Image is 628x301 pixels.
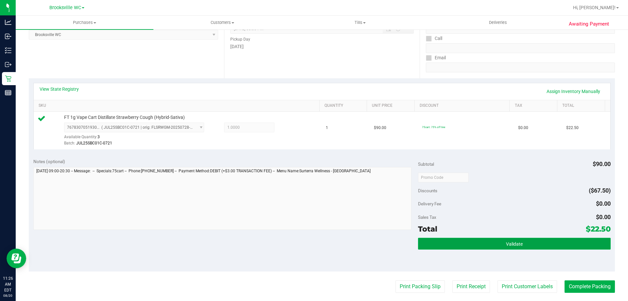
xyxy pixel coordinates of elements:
[562,103,602,108] a: Total
[64,141,75,145] span: Batch:
[3,293,13,298] p: 08/20
[497,280,557,293] button: Print Customer Labels
[230,43,413,50] div: [DATE]
[542,86,604,97] a: Assign Inventory Manually
[566,125,579,131] span: $22.50
[324,103,364,108] a: Quantity
[76,141,112,145] span: JUL25SBC01C-0721
[426,43,615,53] input: Format: (999) 999-9999
[418,185,437,197] span: Discounts
[573,5,616,10] span: Hi, [PERSON_NAME]!
[506,241,523,247] span: Validate
[16,20,153,26] span: Purchases
[374,125,386,131] span: $90.00
[39,103,317,108] a: SKU
[5,47,11,54] inline-svg: Inventory
[5,75,11,82] inline-svg: Retail
[40,86,79,92] a: View State Registry
[589,187,611,194] span: ($67.50)
[153,16,291,29] a: Customers
[7,249,26,268] iframe: Resource center
[418,238,610,250] button: Validate
[420,103,507,108] a: Discount
[5,19,11,26] inline-svg: Analytics
[154,20,291,26] span: Customers
[586,224,611,234] span: $22.50
[5,33,11,40] inline-svg: Inbound
[3,275,13,293] p: 11:26 AM EDT
[569,20,609,28] span: Awaiting Payment
[418,173,469,182] input: Promo Code
[452,280,490,293] button: Print Receipt
[418,201,441,206] span: Delivery Fee
[33,159,65,164] span: Notes (optional)
[64,132,211,145] div: Available Quantity:
[422,125,445,129] span: 75cart: 75% off line
[5,61,11,68] inline-svg: Outbound
[480,20,516,26] span: Deliveries
[5,89,11,96] inline-svg: Reports
[593,160,611,167] span: $90.00
[426,53,446,63] label: Email
[291,20,428,26] span: Tills
[518,125,528,131] span: $0.00
[16,16,153,29] a: Purchases
[97,135,100,139] span: 3
[596,214,611,220] span: $0.00
[515,103,555,108] a: Tax
[426,34,442,43] label: Call
[64,114,185,121] span: FT 1g Vape Cart Distillate Strawberry Cough (Hybrid-Sativa)
[395,280,445,293] button: Print Packing Slip
[596,200,611,207] span: $0.00
[418,161,434,167] span: Subtotal
[291,16,429,29] a: Tills
[565,280,615,293] button: Complete Packing
[429,16,567,29] a: Deliveries
[49,5,81,10] span: Brooksville WC
[418,215,436,220] span: Sales Tax
[326,125,328,131] span: 1
[418,224,437,234] span: Total
[230,36,250,42] label: Pickup Day
[372,103,412,108] a: Unit Price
